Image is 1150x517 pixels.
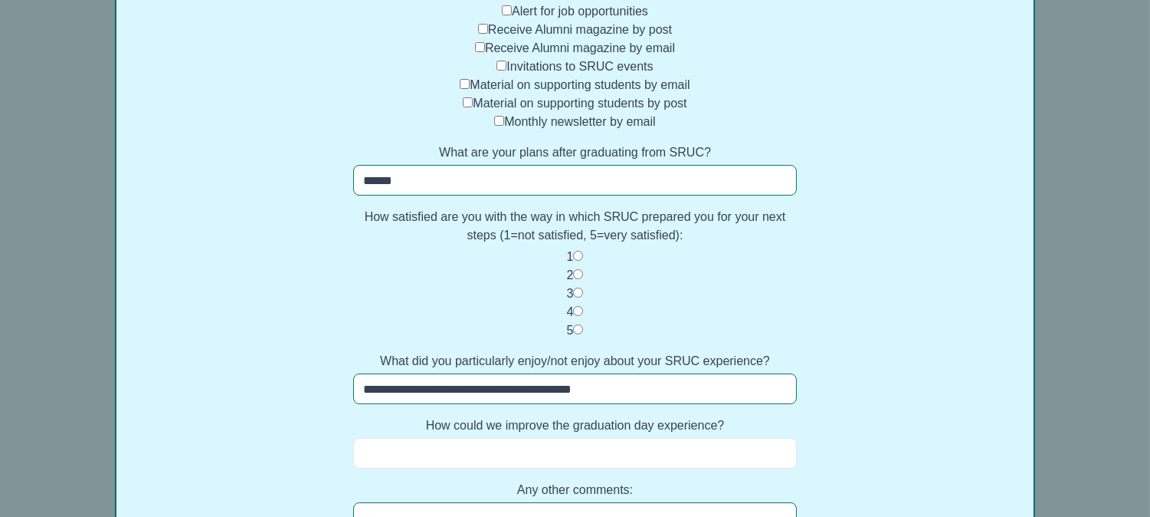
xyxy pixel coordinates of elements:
label: Material on supporting students by email [470,78,690,91]
label: Receive Alumni magazine by email [485,41,675,54]
label: What did you particularly enjoy/not enjoy about your SRUC experience? [353,352,796,370]
label: 3 [567,287,574,300]
label: What are your plans after graduating from SRUC? [353,143,796,162]
label: How satisfied are you with the way in which SRUC prepared you for your next steps (1=not satisfie... [353,208,796,245]
label: 5 [567,324,574,337]
label: 4 [567,305,574,318]
label: Alert for job opportunities [512,5,648,18]
label: Material on supporting students by post [473,97,686,110]
label: Monthly newsletter by email [504,115,655,128]
label: Invitations to SRUC events [506,60,653,73]
label: 2 [567,268,574,282]
label: Any other comments: [353,481,796,499]
label: Receive Alumni magazine by post [488,23,672,36]
label: 1 [567,250,574,263]
label: How could we improve the graduation day experience? [353,417,796,435]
